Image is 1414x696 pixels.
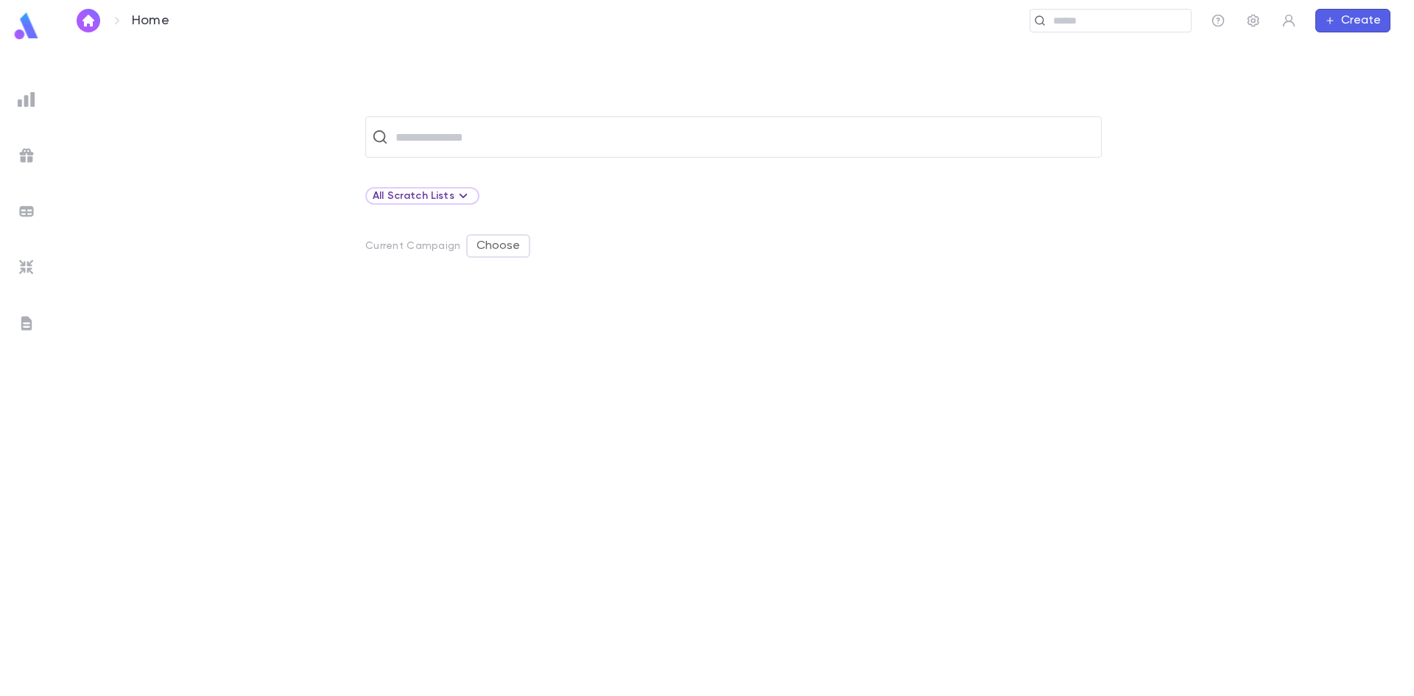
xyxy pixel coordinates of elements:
img: reports_grey.c525e4749d1bce6a11f5fe2a8de1b229.svg [18,91,35,108]
p: Current Campaign [365,240,460,252]
img: letters_grey.7941b92b52307dd3b8a917253454ce1c.svg [18,314,35,332]
div: All Scratch Lists [373,187,472,205]
img: campaigns_grey.99e729a5f7ee94e3726e6486bddda8f1.svg [18,147,35,164]
img: batches_grey.339ca447c9d9533ef1741baa751efc33.svg [18,203,35,220]
button: Choose [466,234,530,258]
button: Create [1315,9,1390,32]
div: All Scratch Lists [365,187,479,205]
img: imports_grey.530a8a0e642e233f2baf0ef88e8c9fcb.svg [18,259,35,276]
p: Home [132,13,169,29]
img: home_white.a664292cf8c1dea59945f0da9f25487c.svg [80,15,97,27]
img: logo [12,12,41,41]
